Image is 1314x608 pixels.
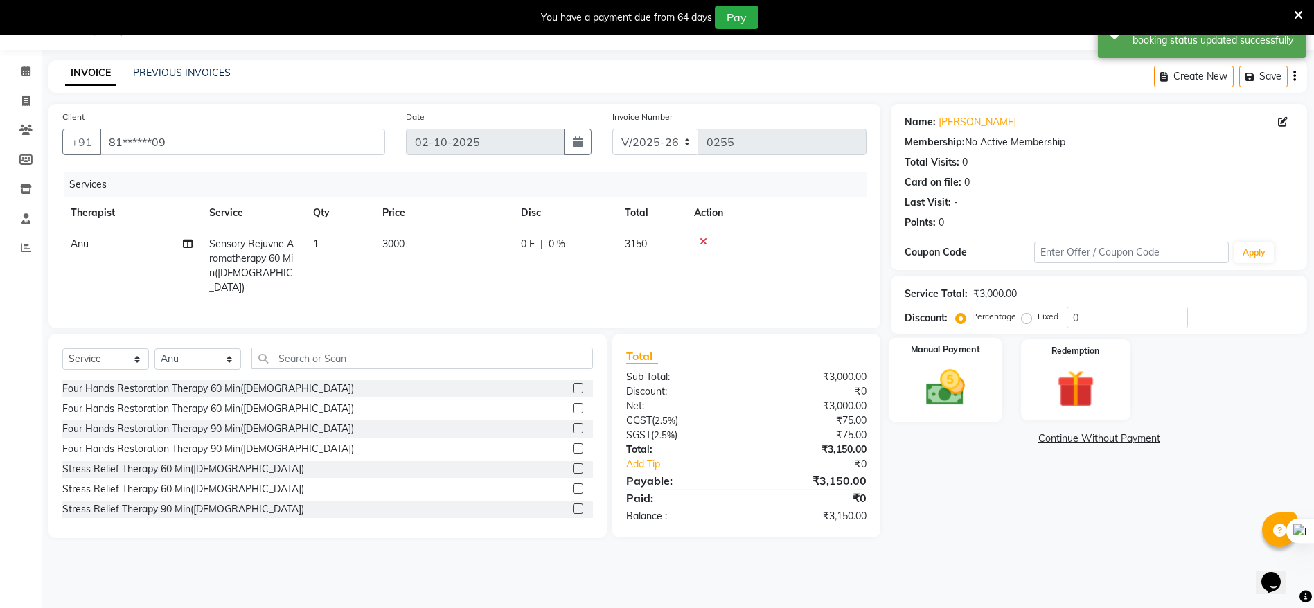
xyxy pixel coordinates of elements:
div: Balance : [616,509,747,524]
div: Total Visits: [905,155,959,170]
span: Sensory Rejuvne Aromatherapy 60 Min([DEMOGRAPHIC_DATA]) [209,238,294,294]
div: No Active Membership [905,135,1293,150]
a: PREVIOUS INVOICES [133,66,231,79]
div: Membership: [905,135,965,150]
a: Continue Without Payment [894,431,1304,446]
a: [PERSON_NAME] [939,115,1016,129]
div: Paid: [616,490,747,506]
div: booking status updated successfully [1133,33,1295,48]
div: Stress Relief Therapy 60 Min([DEMOGRAPHIC_DATA]) [62,462,304,476]
div: ₹3,150.00 [747,472,878,489]
div: Payable: [616,472,747,489]
label: Invoice Number [612,111,673,123]
iframe: chat widget [1256,553,1300,594]
th: Price [374,197,513,229]
span: 2.5% [655,415,675,426]
span: 0 % [549,237,565,251]
button: Apply [1234,242,1274,263]
div: - [954,195,958,210]
div: Name: [905,115,936,129]
button: +91 [62,129,101,155]
label: Manual Payment [911,343,980,357]
div: ₹3,000.00 [747,399,878,413]
div: ( ) [616,428,747,442]
div: ₹3,000.00 [747,370,878,384]
div: Card on file: [905,175,961,190]
span: 1 [313,238,319,250]
div: ₹0 [747,384,878,399]
div: ₹0 [768,457,877,472]
th: Qty [305,197,374,229]
div: Discount: [905,311,948,325]
span: 3000 [382,238,405,250]
input: Enter Offer / Coupon Code [1034,242,1228,263]
div: Stress Relief Therapy 60 Min([DEMOGRAPHIC_DATA]) [62,482,304,497]
div: Sub Total: [616,370,747,384]
span: Anu [71,238,89,250]
label: Date [406,111,425,123]
span: SGST [626,429,651,441]
span: Total [626,349,658,364]
div: ₹3,150.00 [747,509,878,524]
div: ₹3,150.00 [747,442,878,457]
div: Points: [905,215,936,230]
div: Discount: [616,384,747,399]
div: Four Hands Restoration Therapy 60 Min([DEMOGRAPHIC_DATA]) [62,402,354,416]
th: Action [686,197,867,229]
span: | [540,237,543,251]
div: Services [64,172,877,197]
button: Pay [715,6,758,29]
div: Stress Relief Therapy 90 Min([DEMOGRAPHIC_DATA]) [62,502,304,517]
div: Coupon Code [905,245,1034,260]
button: Save [1239,66,1288,87]
span: CGST [626,414,652,427]
span: 3150 [625,238,647,250]
div: Four Hands Restoration Therapy 90 Min([DEMOGRAPHIC_DATA]) [62,422,354,436]
div: Service Total: [905,287,968,301]
img: _cash.svg [914,365,977,410]
label: Redemption [1051,345,1099,357]
div: 0 [964,175,970,190]
th: Service [201,197,305,229]
div: ₹75.00 [747,428,878,442]
div: Net: [616,399,747,413]
span: 2.5% [654,429,675,440]
div: ₹3,000.00 [973,287,1017,301]
div: ( ) [616,413,747,428]
div: ₹0 [747,490,878,506]
a: Add Tip [616,457,768,472]
th: Disc [513,197,616,229]
input: Search by Name/Mobile/Email/Code [100,129,385,155]
div: 0 [962,155,968,170]
button: Create New [1154,66,1234,87]
span: 0 F [521,237,535,251]
a: INVOICE [65,61,116,86]
div: ₹75.00 [747,413,878,428]
div: 0 [939,215,944,230]
div: Last Visit: [905,195,951,210]
div: Four Hands Restoration Therapy 90 Min([DEMOGRAPHIC_DATA]) [62,442,354,456]
img: _gift.svg [1045,366,1106,412]
label: Percentage [972,310,1016,323]
div: Total: [616,442,747,457]
th: Therapist [62,197,201,229]
div: Four Hands Restoration Therapy 60 Min([DEMOGRAPHIC_DATA]) [62,382,354,396]
th: Total [616,197,686,229]
label: Fixed [1038,310,1058,323]
input: Search or Scan [251,348,593,369]
label: Client [62,111,85,123]
div: You have a payment due from 64 days [541,10,712,25]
